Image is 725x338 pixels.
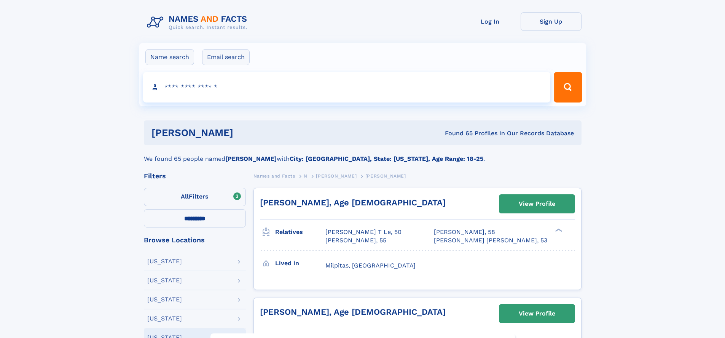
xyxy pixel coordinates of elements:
[304,173,308,179] span: N
[144,237,246,243] div: Browse Locations
[339,129,574,138] div: Found 65 Profiles In Our Records Database
[519,195,555,213] div: View Profile
[275,226,325,239] h3: Relatives
[181,193,189,200] span: All
[151,128,339,138] h1: [PERSON_NAME]
[260,307,446,317] a: [PERSON_NAME], Age [DEMOGRAPHIC_DATA]
[260,198,446,207] a: [PERSON_NAME], Age [DEMOGRAPHIC_DATA]
[434,228,495,236] a: [PERSON_NAME], 58
[325,228,402,236] a: [PERSON_NAME] T Le, 50
[316,173,357,179] span: [PERSON_NAME]
[316,171,357,181] a: [PERSON_NAME]
[225,155,277,162] b: [PERSON_NAME]
[365,173,406,179] span: [PERSON_NAME]
[434,236,547,245] a: [PERSON_NAME] [PERSON_NAME], 53
[460,12,521,31] a: Log In
[145,49,194,65] label: Name search
[275,257,325,270] h3: Lived in
[144,12,253,33] img: Logo Names and Facts
[202,49,250,65] label: Email search
[499,195,575,213] a: View Profile
[499,304,575,323] a: View Profile
[147,316,182,322] div: [US_STATE]
[144,173,246,179] div: Filters
[304,171,308,181] a: N
[144,145,582,163] div: We found 65 people named with .
[144,188,246,206] label: Filters
[554,72,582,103] button: Search Button
[253,171,295,181] a: Names and Facts
[325,262,416,269] span: Milpitas, [GEOGRAPHIC_DATA]
[519,305,555,322] div: View Profile
[147,296,182,303] div: [US_STATE]
[147,258,182,264] div: [US_STATE]
[147,277,182,284] div: [US_STATE]
[290,155,483,162] b: City: [GEOGRAPHIC_DATA], State: [US_STATE], Age Range: 18-25
[325,236,386,245] a: [PERSON_NAME], 55
[553,228,562,233] div: ❯
[521,12,582,31] a: Sign Up
[143,72,551,103] input: search input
